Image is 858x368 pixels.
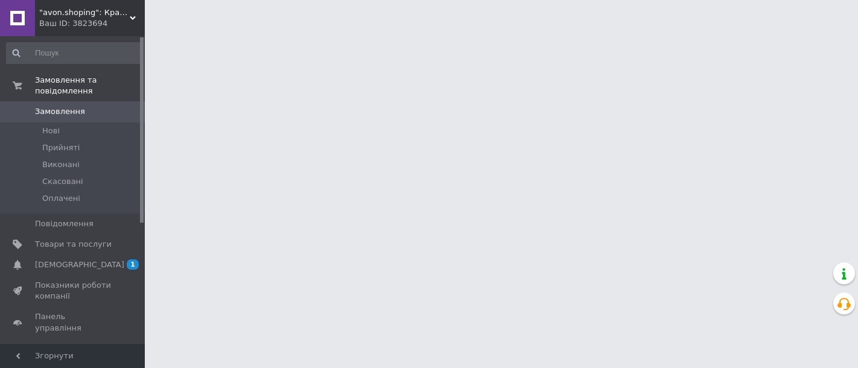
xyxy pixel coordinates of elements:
[39,7,130,18] span: "avon.shoping": Краса, що доступна кожному!
[39,18,145,29] div: Ваш ID: 3823694
[42,159,80,170] span: Виконані
[35,239,112,250] span: Товари та послуги
[35,311,112,333] span: Панель управління
[35,259,124,270] span: [DEMOGRAPHIC_DATA]
[6,42,142,64] input: Пошук
[35,75,145,97] span: Замовлення та повідомлення
[42,193,80,204] span: Оплачені
[42,142,80,153] span: Прийняті
[42,176,83,187] span: Скасовані
[127,259,139,270] span: 1
[35,218,94,229] span: Повідомлення
[35,343,66,354] span: Відгуки
[35,106,85,117] span: Замовлення
[42,125,60,136] span: Нові
[35,280,112,302] span: Показники роботи компанії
